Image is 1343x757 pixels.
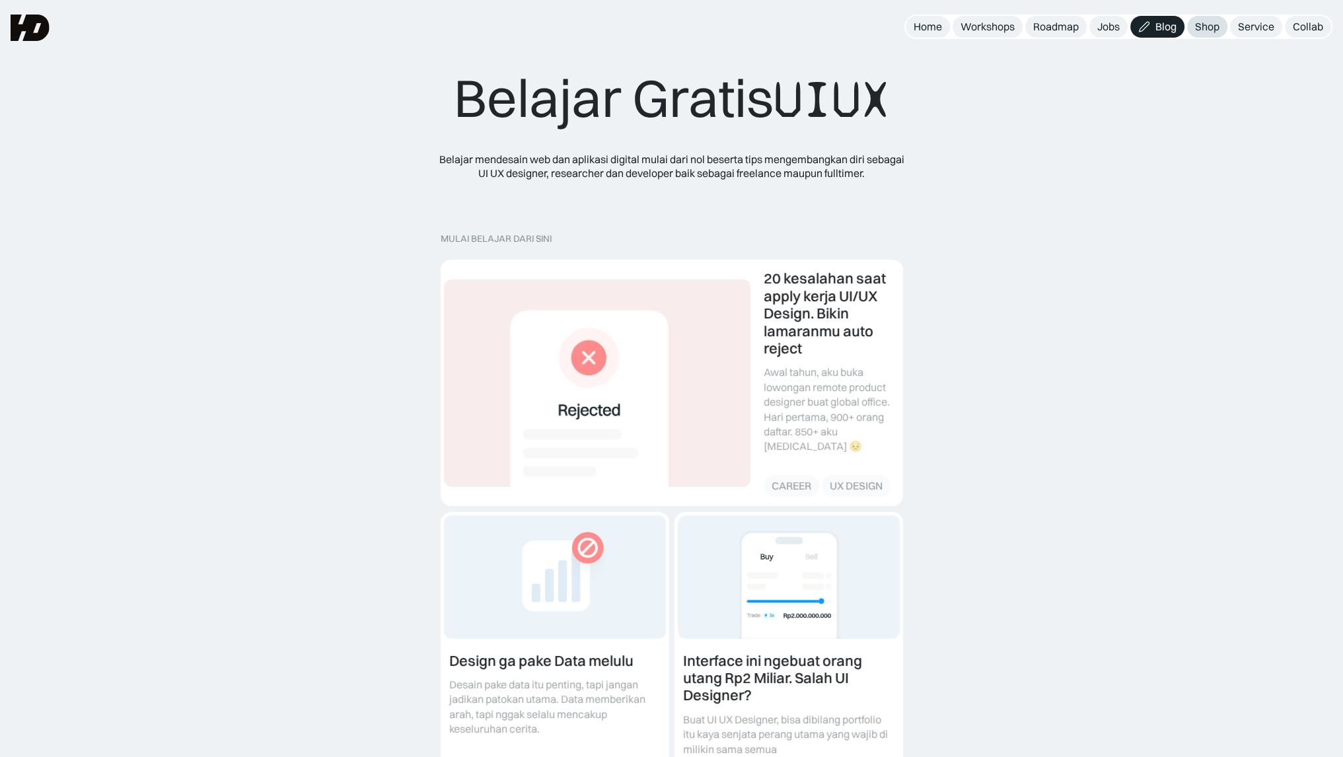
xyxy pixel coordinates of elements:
[454,66,890,131] div: Belajar Gratis
[1097,20,1120,34] div: Jobs
[1195,20,1219,34] div: Shop
[1033,20,1079,34] div: Roadmap
[1089,16,1128,38] a: Jobs
[1285,16,1331,38] a: Collab
[914,20,942,34] div: Home
[774,68,890,131] span: UIUX
[434,153,910,180] div: Belajar mendesain web dan aplikasi digital mulai dari nol beserta tips mengembangkan diri sebagai...
[906,16,950,38] a: Home
[441,233,903,244] div: MULAI BELAJAR DARI SINI
[1130,16,1184,38] a: Blog
[961,20,1015,34] div: Workshops
[1025,16,1087,38] a: Roadmap
[1230,16,1282,38] a: Service
[1293,20,1323,34] div: Collab
[1155,20,1177,34] div: Blog
[953,16,1023,38] a: Workshops
[1187,16,1227,38] a: Shop
[1238,20,1274,34] div: Service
